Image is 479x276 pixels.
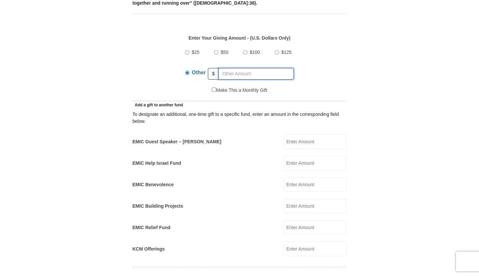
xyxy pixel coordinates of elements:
[208,68,219,80] span: $
[218,68,294,80] input: Other Amount
[284,199,347,213] input: Enter Amount
[132,103,183,107] span: Add a gift to another fund
[132,138,221,145] label: EMIC Guest Speaker – [PERSON_NAME]
[132,224,170,231] label: EMIC Relief Fund
[221,50,228,55] span: $50
[284,156,347,170] input: Enter Amount
[284,177,347,192] input: Enter Amount
[188,35,290,41] strong: Enter Your Giving Amount - (U.S. Dollars Only)
[132,181,174,188] label: EMIC Benevolence
[284,242,347,256] input: Enter Amount
[192,50,199,55] span: $25
[192,70,206,75] span: Other
[212,87,267,94] label: Make This a Monthly Gift
[284,220,347,235] input: Enter Amount
[132,203,183,210] label: EMIC Building Projects
[132,160,181,167] label: EMIC Help Israel Fund
[132,111,347,125] div: To designate an additional, one-time gift to a specific fund, enter an amount in the correspondin...
[281,50,292,55] span: $125
[132,246,165,253] label: KCM Offerings
[284,134,347,149] input: Enter Amount
[250,50,260,55] span: $100
[212,87,216,92] input: Make This a Monthly Gift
